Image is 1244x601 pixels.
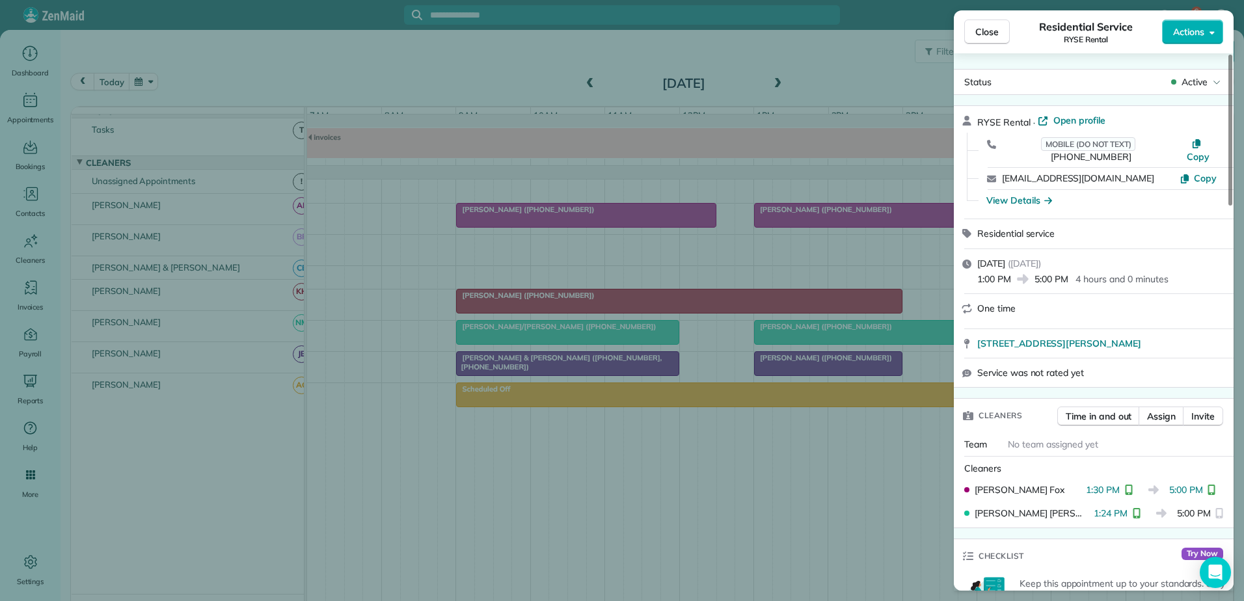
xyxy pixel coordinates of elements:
span: No team assigned yet [1008,438,1098,450]
a: [STREET_ADDRESS][PERSON_NAME] [977,337,1226,350]
span: ( [DATE] ) [1008,258,1041,269]
button: Time in and out [1057,407,1140,426]
span: [STREET_ADDRESS][PERSON_NAME] [977,337,1141,350]
span: 5:00 PM [1169,483,1203,496]
span: Checklist [979,550,1024,563]
button: Copy [1180,137,1217,163]
span: Open profile [1053,114,1106,127]
span: Active [1182,75,1208,88]
span: Cleaners [979,409,1022,422]
span: MOBILE (DO NOT TEXT) [1041,137,1135,151]
span: 5:00 PM [1034,273,1068,286]
span: Cleaners [964,462,1001,474]
span: RYSE Rental [1064,34,1109,45]
button: Copy [1180,172,1217,185]
span: Time in and out [1066,410,1131,423]
span: [PHONE_NUMBER] [1051,151,1131,163]
button: Assign [1139,407,1184,426]
button: Close [964,20,1010,44]
a: Open profile [1038,114,1106,127]
span: Copy [1187,151,1210,163]
span: 5:00 PM [1177,507,1211,520]
span: [PERSON_NAME] [PERSON_NAME] [975,507,1088,520]
span: · [1031,117,1038,127]
a: [EMAIL_ADDRESS][DOMAIN_NAME] [1002,172,1154,184]
span: [DATE] [977,258,1005,269]
span: Team [964,438,987,450]
span: Invite [1191,410,1215,423]
span: Copy [1194,172,1217,184]
span: 1:24 PM [1094,507,1128,520]
a: MOBILE (DO NOT TEXT)[PHONE_NUMBER] [1002,137,1180,163]
span: Close [975,25,999,38]
span: Service was not rated yet [977,366,1084,379]
span: Status [964,76,992,88]
span: 1:00 PM [977,273,1011,286]
span: Actions [1173,25,1204,38]
button: Invite [1183,407,1223,426]
span: [PERSON_NAME] Fox [975,483,1064,496]
span: RYSE Rental [977,116,1031,128]
p: 4 hours and 0 minutes [1075,273,1168,286]
span: Try Now [1182,548,1223,561]
div: Open Intercom Messenger [1200,557,1231,588]
span: One time [977,302,1016,314]
span: 1:30 PM [1086,483,1120,496]
span: Residential Service [1039,19,1132,34]
span: Residential service [977,228,1055,239]
button: View Details [986,194,1052,207]
span: Assign [1147,410,1176,423]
